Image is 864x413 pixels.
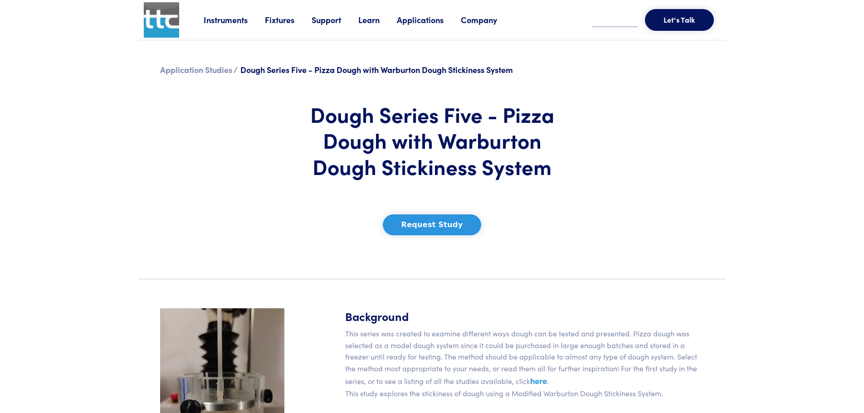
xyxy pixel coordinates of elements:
a: Application Studies / [160,64,238,75]
h1: Dough Series Five - Pizza Dough with Warburton Dough Stickiness System [299,101,566,180]
h5: Background [345,308,704,324]
button: Let's Talk [645,9,714,31]
p: This series was created to examine different ways dough can be tested and presented. Pizza dough ... [345,328,704,399]
img: ttc_logo_1x1_v1.0.png [144,2,179,38]
button: Request Study [383,214,482,235]
a: Support [312,14,358,25]
a: Company [461,14,514,25]
a: Learn [358,14,397,25]
a: Fixtures [265,14,312,25]
a: Applications [397,14,461,25]
span: Dough Series Five - Pizza Dough with Warburton Dough Stickiness System [240,64,513,75]
a: here [530,375,547,386]
a: Instruments [204,14,265,25]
